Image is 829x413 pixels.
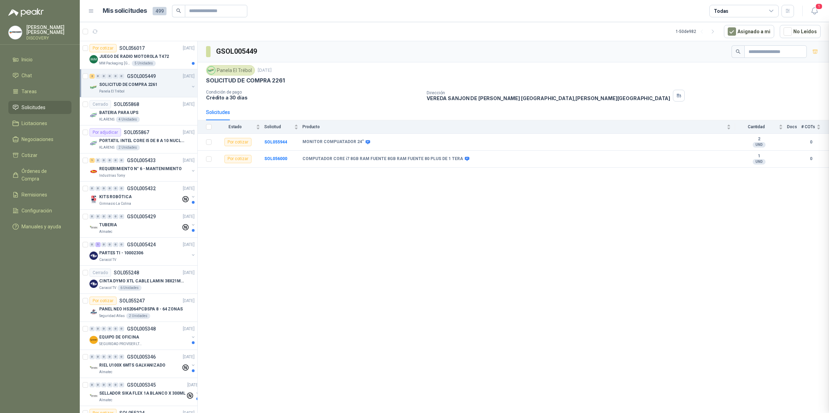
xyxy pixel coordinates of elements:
a: Solicitudes [8,101,71,114]
a: Cotizar [8,149,71,162]
span: Manuales y ayuda [22,223,61,230]
span: Negociaciones [22,135,53,143]
span: Órdenes de Compra [22,167,65,183]
div: Todas [714,7,728,15]
img: Logo peakr [8,8,44,17]
a: Órdenes de Compra [8,165,71,185]
span: Tareas [22,88,37,95]
span: Chat [22,72,32,79]
span: 1 [815,3,823,10]
a: Licitaciones [8,117,71,130]
span: search [176,8,181,13]
a: Configuración [8,204,71,217]
span: 499 [153,7,166,15]
img: Company Logo [9,26,22,39]
span: Remisiones [22,191,47,199]
a: Manuales y ayuda [8,220,71,233]
span: Configuración [22,207,52,214]
a: Inicio [8,53,71,66]
a: Tareas [8,85,71,98]
span: Inicio [22,56,33,63]
span: Cotizar [22,151,37,159]
a: Negociaciones [8,133,71,146]
a: Chat [8,69,71,82]
p: DISCOVERY [26,36,71,40]
p: [PERSON_NAME] [PERSON_NAME] [26,25,71,35]
h1: Mis solicitudes [103,6,147,16]
a: Remisiones [8,188,71,201]
button: 1 [808,5,821,17]
span: Solicitudes [22,104,45,111]
span: Licitaciones [22,120,47,127]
